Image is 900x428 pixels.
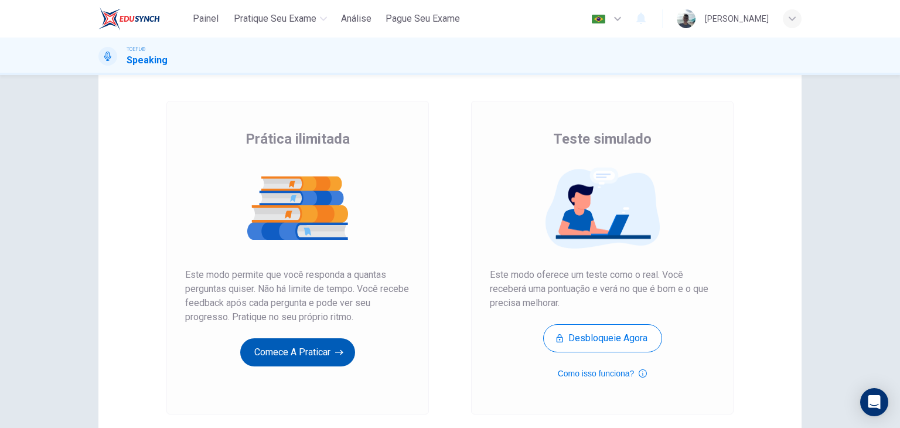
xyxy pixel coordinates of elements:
h1: Speaking [127,53,168,67]
button: Pratique seu exame [229,8,332,29]
button: Pague Seu Exame [381,8,465,29]
span: TOEFL® [127,45,145,53]
span: Teste simulado [553,130,652,148]
img: pt [591,15,606,23]
span: Pratique seu exame [234,12,316,26]
span: Análise [341,12,371,26]
button: Análise [336,8,376,29]
div: Open Intercom Messenger [860,388,888,416]
img: EduSynch logo [98,7,160,30]
div: [PERSON_NAME] [705,12,769,26]
button: Comece a praticar [240,338,355,366]
button: Desbloqueie agora [543,324,662,352]
span: Este modo permite que você responda a quantas perguntas quiser. Não há limite de tempo. Você rece... [185,268,410,324]
span: Pague Seu Exame [386,12,460,26]
a: EduSynch logo [98,7,187,30]
img: Profile picture [677,9,696,28]
span: Prática ilimitada [246,130,350,148]
button: Painel [187,8,224,29]
span: Este modo oferece um teste como o real. Você receberá uma pontuação e verá no que é bom e o que p... [490,268,715,310]
button: Como isso funciona? [558,366,647,381]
span: Painel [193,12,219,26]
